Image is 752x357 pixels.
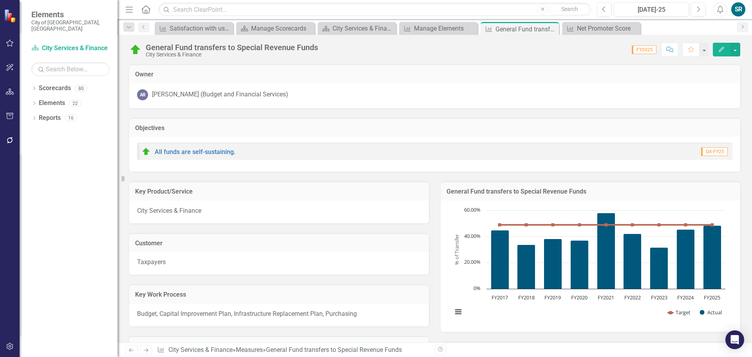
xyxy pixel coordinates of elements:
[544,239,562,289] path: FY2019, 38.37507801. Actual.
[492,294,508,301] text: FY2017
[564,24,638,33] a: Net Promoter Score
[39,84,71,93] a: Scorecards
[571,240,589,289] path: FY2020, 36.97815213. Actual.
[39,99,65,108] a: Elements
[159,3,591,16] input: Search ClearPoint...
[31,10,110,19] span: Elements
[168,346,233,353] a: City Services & Finance
[491,213,721,289] g: Actual, series 2 of 2. Bar series with 9 bars.
[598,294,614,301] text: FY2021
[238,24,313,33] a: Manage Scorecards
[571,294,587,301] text: FY2020
[495,24,557,34] div: General Fund transfers to Special Revenue Funds
[31,44,110,53] a: City Services & Finance
[129,43,142,56] img: On Target
[69,100,81,107] div: 22
[251,24,313,33] div: Manage Scorecards
[474,285,481,292] text: 0%
[155,148,235,156] a: All funds are self-sustaining.
[39,114,61,123] a: Reports
[448,207,732,324] div: Chart. Highcharts interactive chart.
[236,346,263,353] a: Measures
[146,43,318,52] div: General Fund transfers to Special Revenue Funds
[75,85,87,92] div: 80
[152,90,288,99] div: [PERSON_NAME] (Budget and Financial Services)
[157,346,429,355] div: » »
[137,310,421,319] p: Budget, Capital Improvement Plan, Infrastructure Replacement Plan, Purchasing
[464,206,481,213] text: 60.00%
[684,223,687,226] path: FY2024, 49. Target.
[517,245,535,289] path: FY2018, 33.64146116. Actual.
[141,147,151,156] img: On Target
[464,232,481,239] text: 40.00%
[632,45,656,54] span: FY2025
[624,234,642,289] path: FY2022, 42.14949747. Actual.
[561,6,578,12] span: Search
[616,5,686,14] div: [DATE]-25
[711,223,714,226] path: FY2025, 49. Target.
[137,258,421,267] p: Taxpayers
[614,2,689,16] button: [DATE]-25
[668,309,691,316] button: Show Target
[266,346,402,353] div: General Fund transfers to Special Revenue Funds
[491,230,509,289] path: FY2017, 44.87973633. Actual.
[135,240,423,247] h3: Customer
[333,24,394,33] div: City Services & Finance
[137,89,148,100] div: AR
[157,24,231,33] a: Satisfaction with use and access of information and services
[320,24,394,33] a: City Services & Finance
[658,223,661,226] path: FY2023, 49. Target.
[137,207,421,216] p: City Services & Finance
[701,147,728,156] span: Q4-FY25
[135,125,734,132] h3: Objectives
[550,4,589,15] button: Search
[170,24,231,33] div: Satisfaction with use and access of information and services
[146,52,318,58] div: City Services & Finance
[544,294,561,301] text: FY2019
[446,188,734,195] h3: General Fund transfers to Special Revenue Funds
[624,294,641,301] text: FY2022
[605,223,608,226] path: FY2021, 49. Target.
[700,309,722,316] button: Show Actual
[651,294,667,301] text: FY2023
[65,115,77,121] div: 16
[677,229,695,289] path: FY2024, 45.30817955. Actual.
[135,291,423,298] h3: Key Work Process
[135,71,734,78] h3: Owner
[551,223,555,226] path: FY2019, 49. Target.
[577,24,638,33] div: Net Promoter Score
[31,19,110,32] small: City of [GEOGRAPHIC_DATA], [GEOGRAPHIC_DATA]
[518,294,535,301] text: FY2018
[725,330,744,349] div: Open Intercom Messenger
[731,2,745,16] button: SR
[4,9,18,23] img: ClearPoint Strategy
[525,223,528,226] path: FY2018, 49. Target.
[401,24,475,33] a: Manage Elements
[414,24,475,33] div: Manage Elements
[498,223,714,226] g: Target, series 1 of 2. Line with 9 data points.
[650,247,668,289] path: FY2023, 31.78824171. Actual.
[498,223,501,226] path: FY2017, 49. Target.
[448,207,729,324] svg: Interactive chart
[703,225,721,289] path: FY2025, 48.31180355. Actual.
[135,188,423,195] h3: Key Product/Service
[31,62,110,76] input: Search Below...
[677,294,694,301] text: FY2024
[453,234,460,265] text: % of Transfer
[704,294,720,301] text: FY2025
[597,213,615,289] path: FY2021, 58.05116524. Actual.
[578,223,581,226] path: FY2020, 49. Target.
[631,223,634,226] path: FY2022, 49. Target.
[464,258,481,265] text: 20.00%
[453,306,464,317] button: View chart menu, Chart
